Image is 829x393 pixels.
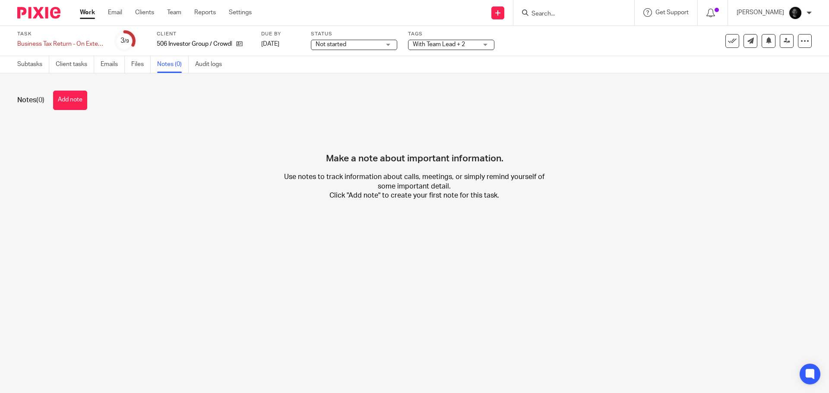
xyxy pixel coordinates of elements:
a: Team [167,8,181,17]
a: Emails [101,56,125,73]
a: Work [80,8,95,17]
button: Add note [53,91,87,110]
a: Reports [194,8,216,17]
h1: Notes [17,96,44,105]
a: Notes (0) [157,56,189,73]
a: Clients [135,8,154,17]
span: Not started [316,41,346,47]
a: Settings [229,8,252,17]
p: 506 Investor Group / CrowdDD [157,40,232,48]
a: Files [131,56,151,73]
a: Subtasks [17,56,49,73]
label: Status [311,31,397,38]
h4: Make a note about important information. [326,123,503,164]
div: Business Tax Return - On Extension - Pantera [17,40,104,48]
label: Task [17,31,104,38]
a: Audit logs [195,56,228,73]
a: Email [108,8,122,17]
img: Pixie [17,7,60,19]
img: Chris.jpg [788,6,802,20]
span: [DATE] [261,41,279,47]
span: (0) [36,97,44,104]
span: Get Support [655,9,689,16]
label: Tags [408,31,494,38]
label: Due by [261,31,300,38]
p: [PERSON_NAME] [737,8,784,17]
p: Use notes to track information about calls, meetings, or simply remind yourself of some important... [282,173,547,200]
div: 3 [120,36,129,46]
input: Search [531,10,608,18]
small: /9 [124,39,129,44]
label: Client [157,31,250,38]
a: Client tasks [56,56,94,73]
span: With Team Lead + 2 [413,41,465,47]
